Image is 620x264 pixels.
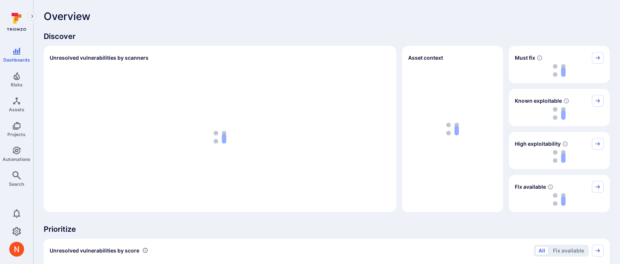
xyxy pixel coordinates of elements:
[509,46,610,83] div: Must fix
[509,175,610,212] div: Fix available
[30,13,35,20] i: Expand navigation menu
[509,132,610,169] div: High exploitability
[7,132,26,137] span: Projects
[50,54,149,62] h2: Unresolved vulnerabilities by scanners
[9,242,24,257] div: Neeren Patki
[515,183,546,191] span: Fix available
[9,107,24,112] span: Assets
[509,89,610,126] div: Known exploitable
[44,224,610,234] span: Prioritize
[515,54,535,62] span: Must fix
[50,68,390,206] div: loading spinner
[515,140,561,148] span: High exploitability
[537,55,543,61] svg: Risk score >=40 , missed SLA
[547,184,553,190] svg: Vulnerabilities with fix available
[515,64,604,77] div: loading spinner
[50,247,139,254] span: Unresolved vulnerabilities by score
[9,242,24,257] img: ACg8ocIprwjrgDQnDsNSk9Ghn5p5-B8DpAKWoJ5Gi9syOE4K59tr4Q=s96-c
[515,150,604,163] div: loading spinner
[553,150,566,163] img: Loading...
[214,131,226,143] img: Loading...
[550,246,587,255] button: Fix available
[28,12,37,21] button: Expand navigation menu
[11,82,23,88] span: Risks
[515,97,562,105] span: Known exploitable
[9,181,24,187] span: Search
[553,64,566,77] img: Loading...
[3,156,30,162] span: Automations
[408,54,443,62] span: Asset context
[142,247,148,254] div: Number of vulnerabilities in status 'Open' 'Triaged' and 'In process' grouped by score
[553,107,566,120] img: Loading...
[3,57,30,63] span: Dashboards
[44,10,90,22] span: Overview
[553,193,566,206] img: Loading...
[515,193,604,206] div: loading spinner
[515,107,604,120] div: loading spinner
[563,98,569,104] svg: Confirmed exploitable by KEV
[562,141,568,147] svg: EPSS score ≥ 0.7
[44,31,610,42] span: Discover
[535,246,549,255] button: All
